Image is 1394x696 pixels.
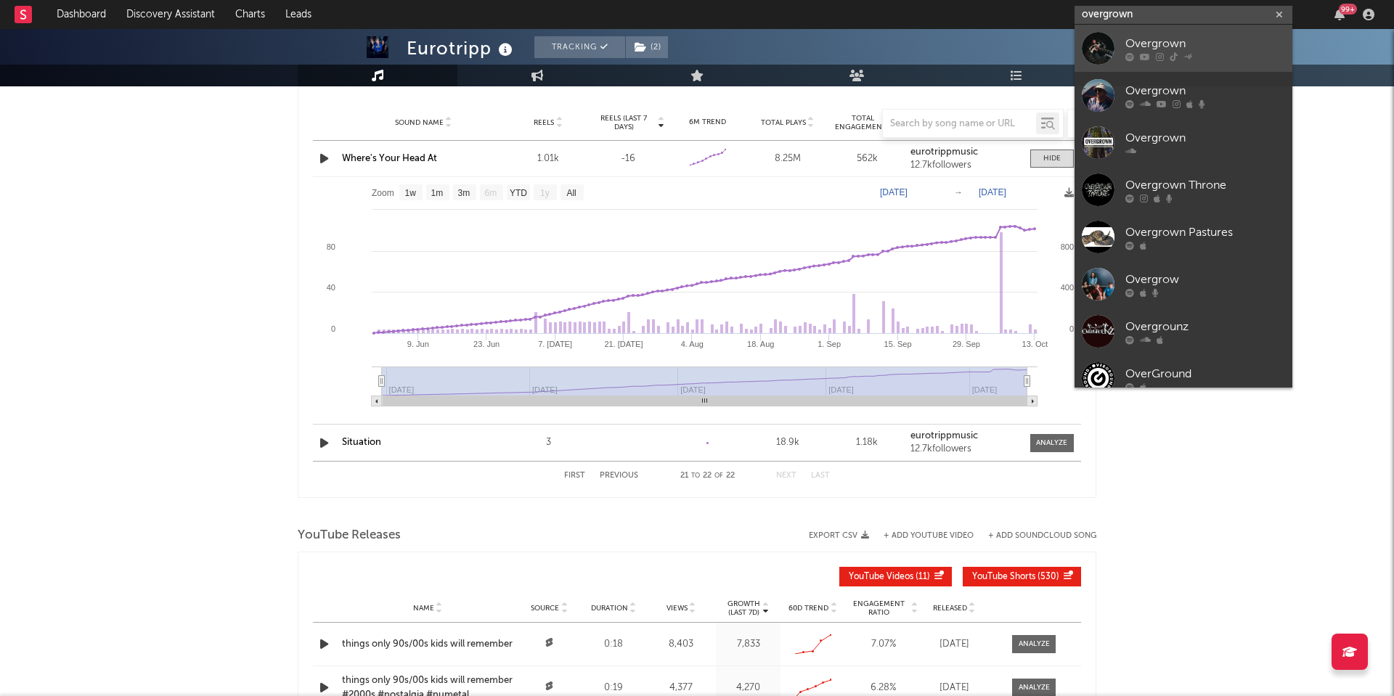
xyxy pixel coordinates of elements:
div: 7.07 % [849,637,918,652]
div: 1.01k [512,152,584,166]
button: + Add YouTube Video [884,532,974,540]
span: Views [667,604,688,613]
a: Overgrown [1075,119,1292,166]
text: 23. Jun [473,340,500,348]
span: 60D Trend [788,604,828,613]
strong: eurotrippmusic [910,431,978,441]
a: OverGround [1075,355,1292,402]
a: eurotrippmusic [910,431,1019,441]
div: Overgrown Pastures [1125,224,1285,241]
text: 18. Aug [747,340,774,348]
div: OverGround [1125,365,1285,382]
button: + Add SoundCloud Song [988,532,1096,540]
text: 0 [1069,324,1074,333]
a: eurotrippmusic [910,147,1019,157]
div: Overgrown [1125,129,1285,147]
div: + Add YouTube Video [869,532,974,540]
span: ( 11 ) [849,573,930,581]
div: [DATE] [925,637,983,652]
span: of [714,472,723,479]
text: 7. [DATE] [538,340,572,348]
div: 1.18k [831,435,904,450]
a: Overgrow [1075,261,1292,308]
div: Overgrown [1125,82,1285,99]
a: Where's Your Head At [342,154,437,163]
div: 8,403 [650,637,713,652]
p: Growth [727,599,760,608]
text: 0 [331,324,335,333]
div: 7,833 [720,637,777,652]
text: 80 [327,242,335,251]
a: Overgrounz [1075,308,1292,355]
span: Name [413,604,434,613]
div: 12.7k followers [910,160,1019,171]
div: 12.7k followers [910,444,1019,454]
text: 800 [1061,242,1074,251]
text: 15. Sep [884,340,912,348]
div: -16 [592,152,664,166]
span: Released [933,604,967,613]
span: Source [531,604,559,613]
span: Engagement Ratio [849,599,909,617]
button: + Add SoundCloud Song [974,532,1096,540]
text: All [566,188,576,198]
button: 99+ [1334,9,1345,20]
div: things only 90s/00s kids will remember [342,637,513,652]
div: 4,270 [720,681,777,695]
div: 0:19 [585,681,643,695]
button: Tracking [534,36,625,58]
text: → [954,187,963,197]
div: Eurotripp [407,36,516,60]
span: ( 530 ) [972,573,1059,581]
text: 1w [405,188,417,198]
span: YouTube Videos [849,573,913,581]
text: 13. Oct [1022,340,1048,348]
button: YouTube Shorts(530) [963,567,1081,586]
text: 21. [DATE] [604,340,643,348]
div: 0:18 [585,637,643,652]
div: 4,377 [650,681,713,695]
text: 29. Sep [953,340,980,348]
button: Next [776,472,796,480]
a: Overgrown Throne [1075,166,1292,213]
input: Search by song name or URL [883,118,1036,130]
strong: eurotrippmusic [910,147,978,157]
button: YouTube Videos(11) [839,567,952,586]
text: 4. Aug [681,340,704,348]
div: Overgrown Throne [1125,176,1285,194]
a: Situation [342,438,381,447]
text: Zoom [372,188,394,198]
div: Overgrow [1125,271,1285,288]
text: 1m [431,188,444,198]
div: 562k [831,152,904,166]
a: Overgrown [1075,25,1292,72]
text: [DATE] [880,187,908,197]
button: Export CSV [809,531,869,540]
p: (Last 7d) [727,608,760,617]
text: 3m [458,188,470,198]
text: 400 [1061,283,1074,292]
div: 8.25M [751,152,824,166]
div: 18.9k [751,435,824,450]
a: Overgrown [1075,72,1292,119]
span: YouTube Shorts [972,573,1035,581]
div: 99 + [1339,4,1357,15]
input: Search for artists [1075,6,1292,24]
button: (2) [626,36,668,58]
div: Overgrounz [1125,318,1285,335]
span: Duration [591,604,628,613]
text: 6m [485,188,497,198]
text: [DATE] [979,187,1006,197]
a: Overgrown Pastures [1075,213,1292,261]
text: 1y [540,188,550,198]
button: First [564,472,585,480]
text: 1. Sep [818,340,841,348]
div: 21 22 22 [667,467,747,485]
span: YouTube Releases [298,527,401,544]
span: ( 2 ) [625,36,669,58]
div: 6.28 % [849,681,918,695]
button: Last [811,472,830,480]
div: 3 [512,435,584,450]
div: Overgrown [1125,35,1285,52]
div: [DATE] [925,681,983,695]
